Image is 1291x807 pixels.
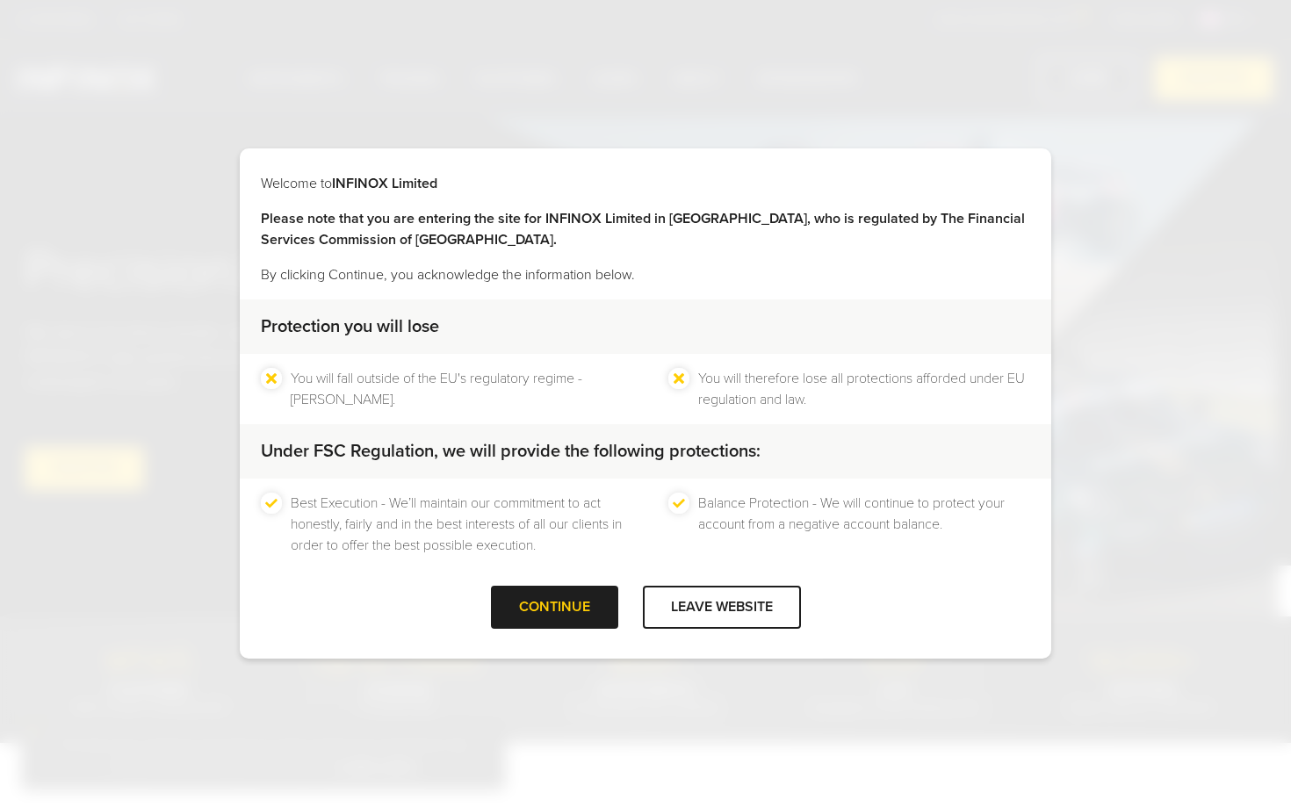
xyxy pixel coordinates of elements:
[261,210,1025,249] strong: Please note that you are entering the site for INFINOX Limited in [GEOGRAPHIC_DATA], who is regul...
[261,264,1030,285] p: By clicking Continue, you acknowledge the information below.
[261,441,761,462] strong: Under FSC Regulation, we will provide the following protections:
[261,316,439,337] strong: Protection you will lose
[643,586,801,629] div: LEAVE WEBSITE
[291,368,623,410] li: You will fall outside of the EU's regulatory regime - [PERSON_NAME].
[698,368,1030,410] li: You will therefore lose all protections afforded under EU regulation and law.
[332,175,437,192] strong: INFINOX Limited
[261,173,1030,194] p: Welcome to
[698,493,1030,556] li: Balance Protection - We will continue to protect your account from a negative account balance.
[491,586,618,629] div: CONTINUE
[291,493,623,556] li: Best Execution - We’ll maintain our commitment to act honestly, fairly and in the best interests ...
